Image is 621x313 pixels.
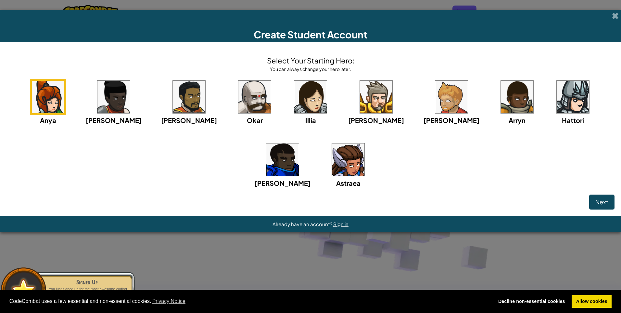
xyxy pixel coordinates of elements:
span: CodeCombat uses a few essential and non-essential cookies. [9,296,489,306]
span: Okar [247,116,263,124]
img: portrait.png [173,81,205,113]
img: portrait.png [557,81,589,113]
p: You just signed up for the most awesome coding game. [46,287,128,296]
img: portrait.png [266,143,299,176]
img: portrait.png [435,81,468,113]
img: portrait.png [332,143,364,176]
span: [PERSON_NAME] [86,116,142,124]
span: Hattori [562,116,584,124]
img: portrait.png [238,81,271,113]
div: Signed Up [46,278,128,287]
span: Anya [40,116,56,124]
span: Create Student Account [254,28,367,41]
span: [PERSON_NAME] [255,179,310,187]
h4: Select Your Starting Hero: [267,55,354,66]
img: portrait.png [501,81,533,113]
span: Illia [305,116,316,124]
div: You can always change your hero later. [267,66,354,72]
a: learn more about cookies [151,296,187,306]
img: portrait.png [294,81,327,113]
span: Next [595,198,608,206]
img: portrait.png [97,81,130,113]
button: Next [589,195,615,210]
a: Sign in [333,221,349,227]
img: portrait.png [360,81,392,113]
span: Already have an account? [272,221,333,227]
span: [PERSON_NAME] [348,116,404,124]
a: deny cookies [494,295,569,308]
a: allow cookies [572,295,612,308]
span: Arryn [509,116,526,124]
img: portrait.png [32,81,64,113]
span: Astraea [336,179,361,187]
img: default.png [9,276,38,305]
span: [PERSON_NAME] [424,116,479,124]
span: [PERSON_NAME] [161,116,217,124]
